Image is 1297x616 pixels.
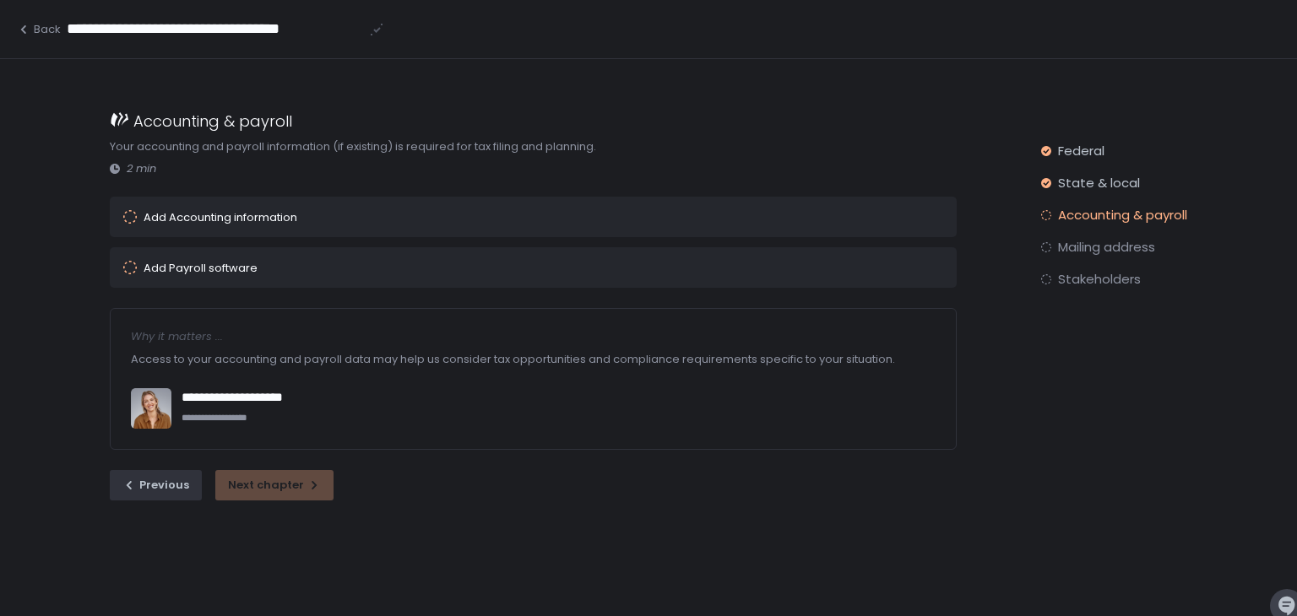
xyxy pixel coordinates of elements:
[133,110,292,132] h1: Accounting & payroll
[110,470,202,500] button: Previous
[144,262,258,273] div: Add Payroll software
[122,478,189,493] div: Previous
[1058,239,1155,256] span: Mailing address
[1058,175,1140,192] span: State & local
[1058,271,1141,288] span: Stakeholders
[110,161,957,176] div: 2 min
[17,22,61,37] button: Back
[1058,207,1187,224] span: Accounting & payroll
[131,329,936,344] div: Why it matters ...
[1058,143,1104,159] span: Federal
[131,344,936,375] div: Access to your accounting and payroll data may help us consider tax opportunities and compliance ...
[110,138,957,155] div: Your accounting and payroll information (if existing) is required for tax filing and planning.
[144,212,297,223] div: Add Accounting information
